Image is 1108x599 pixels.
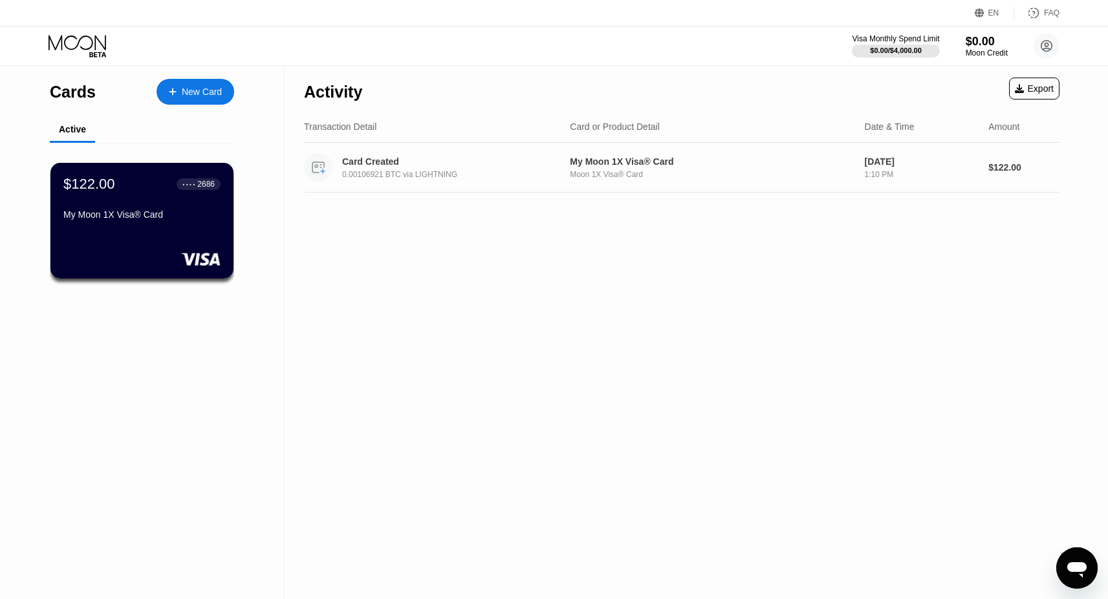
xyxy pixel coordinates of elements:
div: Transaction Detail [304,121,376,132]
div: Export [1015,83,1054,94]
div: New Card [182,87,222,98]
div: ● ● ● ● [182,182,195,186]
div: Moon 1X Visa® Card [570,170,854,179]
div: Active [59,124,86,134]
div: Activity [304,83,362,101]
div: 2686 [197,180,215,189]
div: 0.00106921 BTC via LIGHTNING [342,170,572,179]
div: Visa Monthly Spend Limit [852,34,939,43]
div: Cards [50,83,96,101]
div: $122.00 [63,176,115,193]
div: 1:10 PM [865,170,979,179]
div: $0.00Moon Credit [966,35,1008,58]
div: Card Created [342,156,556,167]
iframe: Button to launch messaging window [1056,547,1098,589]
div: My Moon 1X Visa® Card [63,209,221,220]
div: Moon Credit [966,48,1008,58]
div: FAQ [1044,8,1059,17]
div: $122.00 [988,162,1059,173]
div: FAQ [1014,6,1059,19]
div: Card or Product Detail [570,121,660,132]
div: Date & Time [865,121,915,132]
div: $122.00● ● ● ●2686My Moon 1X Visa® Card [50,163,234,278]
div: Card Created0.00106921 BTC via LIGHTNINGMy Moon 1X Visa® CardMoon 1X Visa® Card[DATE]1:10 PM$122.00 [304,143,1059,193]
div: Amount [988,121,1019,132]
div: EN [988,8,999,17]
div: New Card [157,79,234,105]
div: $0.00 / $4,000.00 [870,47,922,54]
div: My Moon 1X Visa® Card [570,156,854,167]
div: $0.00 [966,35,1008,48]
div: [DATE] [865,156,979,167]
div: EN [975,6,1014,19]
div: Visa Monthly Spend Limit$0.00/$4,000.00 [852,34,939,58]
div: Export [1009,78,1059,100]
